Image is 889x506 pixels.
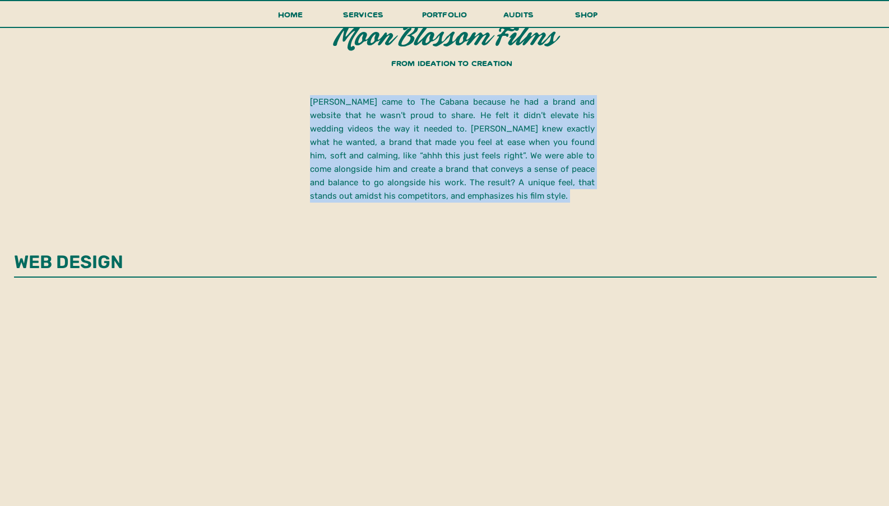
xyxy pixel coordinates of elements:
a: audits [502,7,535,27]
a: shop [559,7,613,27]
h1: web design [14,251,138,273]
h2: Moon Blossom Films [321,23,568,50]
a: services [340,7,387,28]
p: [PERSON_NAME] came to The Cabana because he had a brand and website that he wasn’t proud to share... [310,95,595,202]
a: Home [273,7,308,28]
a: portfolio [418,7,471,28]
h3: From ideation to creation [337,56,566,69]
span: services [343,9,384,20]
